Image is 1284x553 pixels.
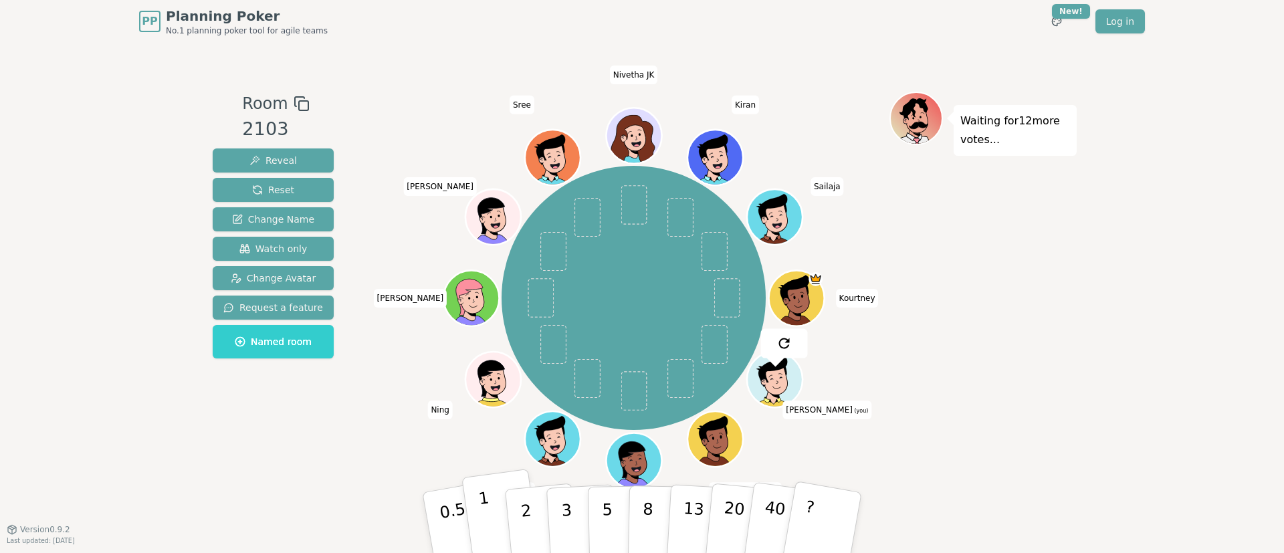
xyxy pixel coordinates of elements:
button: Reset [213,178,334,202]
a: PPPlanning PokerNo.1 planning poker tool for agile teams [139,7,328,36]
span: Version 0.9.2 [20,524,70,535]
span: Click to change your name [836,289,879,308]
span: Last updated: [DATE] [7,537,75,544]
div: New! [1052,4,1090,19]
span: Click to change your name [403,177,477,195]
span: Click to change your name [811,177,844,195]
span: Click to change your name [610,65,658,84]
span: Change Avatar [231,271,316,285]
span: PP [142,13,157,29]
span: (you) [853,408,869,414]
button: Change Avatar [213,266,334,290]
span: Kourtney is the host [809,272,823,286]
span: Click to change your name [732,95,759,114]
span: Watch only [239,242,308,255]
div: 2103 [242,116,309,143]
button: Change Name [213,207,334,231]
button: New! [1045,9,1069,33]
span: Click to change your name [782,401,871,419]
button: Click to change your avatar [748,353,800,405]
button: Reveal [213,148,334,173]
span: Change Name [232,213,314,226]
span: Reveal [249,154,297,167]
span: Named room [235,335,312,348]
button: Watch only [213,237,334,261]
span: Planning Poker [166,7,328,25]
button: Named room [213,325,334,358]
span: Click to change your name [374,289,447,308]
span: Click to change your name [427,401,453,419]
span: Room [242,92,288,116]
button: Request a feature [213,296,334,320]
span: Reset [252,183,294,197]
span: Click to change your name [709,482,782,501]
button: Version0.9.2 [7,524,70,535]
span: Click to change your name [510,95,534,114]
span: Request a feature [223,301,323,314]
span: No.1 planning poker tool for agile teams [166,25,328,36]
p: Waiting for 12 more votes... [960,112,1070,149]
a: Log in [1095,9,1145,33]
img: reset [776,335,792,351]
